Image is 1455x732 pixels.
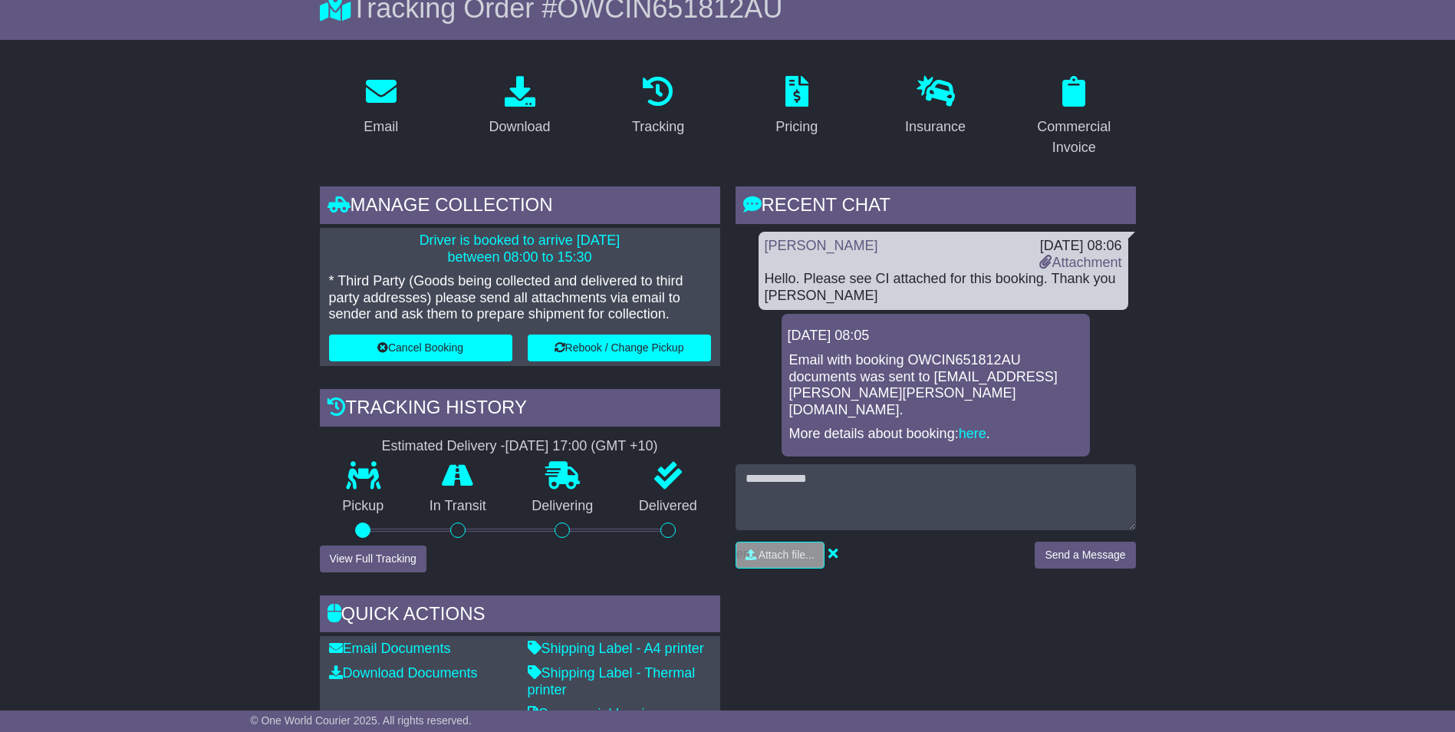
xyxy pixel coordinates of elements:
p: Driver is booked to arrive [DATE] between 08:00 to 15:30 [329,232,711,265]
span: © One World Courier 2025. All rights reserved. [250,714,472,727]
a: Insurance [895,71,976,143]
a: Download [479,71,560,143]
p: * Third Party (Goods being collected and delivered to third party addresses) please send all atta... [329,273,711,323]
div: Quick Actions [320,595,720,637]
a: Attachment [1039,255,1121,270]
p: Email with booking OWCIN651812AU documents was sent to [EMAIL_ADDRESS][PERSON_NAME][PERSON_NAME][... [789,352,1082,418]
a: Shipping Label - A4 printer [528,641,704,656]
div: [DATE] 08:05 [788,328,1084,345]
div: Estimated Delivery - [320,438,720,455]
a: Tracking [622,71,694,143]
div: Hello. Please see CI attached for this booking. Thank you [PERSON_NAME] [765,271,1122,304]
div: [DATE] 08:06 [1039,238,1121,255]
a: Email Documents [329,641,451,656]
a: Shipping Label - Thermal printer [528,665,696,697]
a: here [959,426,986,441]
a: Email [354,71,408,143]
div: [DATE] 17:00 (GMT +10) [505,438,658,455]
div: RECENT CHAT [736,186,1136,228]
div: Commercial Invoice [1022,117,1126,158]
div: Tracking history [320,389,720,430]
div: Email [364,117,398,137]
p: Delivering [509,498,617,515]
a: [PERSON_NAME] [765,238,878,253]
a: Pricing [765,71,828,143]
div: Manage collection [320,186,720,228]
button: View Full Tracking [320,546,426,572]
a: Commercial Invoice [528,706,660,721]
p: Pickup [320,498,407,515]
div: Tracking [632,117,684,137]
button: Cancel Booking [329,335,512,361]
div: Pricing [775,117,818,137]
p: Delivered [616,498,720,515]
p: More details about booking: . [789,426,1082,443]
button: Rebook / Change Pickup [528,335,711,361]
div: Download [489,117,550,137]
div: Insurance [905,117,966,137]
p: In Transit [407,498,509,515]
button: Send a Message [1035,542,1135,569]
a: Download Documents [329,665,478,681]
a: Commercial Invoice [1012,71,1136,163]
